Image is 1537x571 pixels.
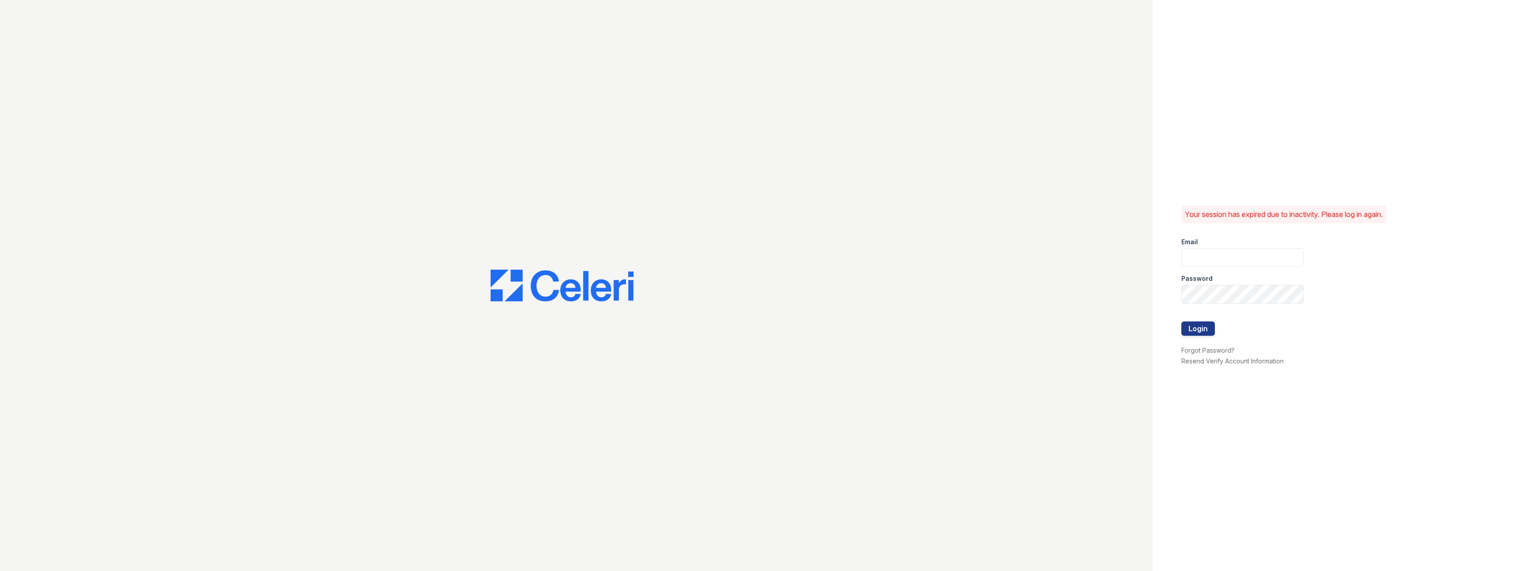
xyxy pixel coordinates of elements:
label: Password [1181,274,1213,283]
label: Email [1181,238,1198,246]
a: Forgot Password? [1181,346,1235,354]
button: Login [1181,321,1215,336]
p: Your session has expired due to inactivity. Please log in again. [1185,209,1383,220]
img: CE_Logo_Blue-a8612792a0a2168367f1c8372b55b34899dd931a85d93a1a3d3e32e68fde9ad4.png [491,270,634,302]
a: Resend Verify Account Information [1181,357,1284,365]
